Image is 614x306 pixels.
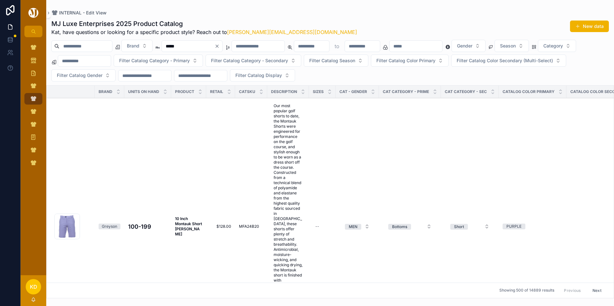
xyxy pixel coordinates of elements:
button: Unselect BOTTOMS [388,223,411,230]
span: Filter Catalog Color Primary [376,57,435,64]
span: Filter Catalog Category - Primary [119,57,190,64]
div: Greyson [102,224,117,229]
h1: MJ Luxe Enterprises 2025 Product Catalog [51,19,357,28]
div: MEN [349,224,357,230]
a: Select Button [339,220,375,233]
div: PURPLE [506,224,522,229]
span: Showing 500 of 14889 results [499,288,554,293]
span: Description [271,89,297,94]
span: Catalog Color Primary [503,89,555,94]
button: Select Button [445,221,495,232]
button: Select Button [304,55,368,67]
span: KD [30,283,37,291]
button: Select Button [206,55,301,67]
span: CAT CATEGORY - SEC [445,89,487,94]
button: Next [588,285,606,295]
a: 10 Inch Montauk Short [PERSON_NAME] [175,216,202,237]
p: to [335,42,339,50]
button: Select Button [538,40,576,52]
button: Select Button [340,221,375,232]
span: SIZES [313,89,324,94]
span: Product [175,89,194,94]
span: INTERNAL - Edit View [59,10,107,16]
button: Unselect SHORT [450,223,468,230]
div: Short [454,224,464,230]
button: Select Button [51,69,116,81]
span: MFA24B20 [239,224,259,229]
button: Select Button [114,55,203,67]
span: CATSKU [239,89,255,94]
a: Greyson [99,224,120,229]
button: Select Button [451,55,566,67]
span: Brand [127,43,139,49]
span: Filter Catalog Category - Secondary [211,57,288,64]
span: Filter Catalog Season [309,57,355,64]
span: Season [500,43,516,49]
button: New data [570,21,609,32]
img: App logo [27,8,39,18]
span: Filter Catalog Display [235,72,282,79]
button: Select Button [371,55,449,67]
span: Brand [99,89,112,94]
strong: 10 Inch Montauk Short [PERSON_NAME] [175,216,203,236]
button: Select Button [230,69,295,81]
span: CAT CATEGORY - PRIME [383,89,429,94]
a: $128.00 [210,224,231,229]
span: Category [543,43,563,49]
a: MFA24B20 [239,224,263,229]
button: Select Button [452,40,486,52]
a: 100-199 [128,222,167,231]
button: Clear [215,44,222,49]
button: Select Button [121,40,153,52]
span: Units On Hand [128,89,159,94]
a: -- [313,221,332,232]
span: Filter Catalog Gender [57,72,102,79]
span: Filter Catalog Color Secondary (Multi-Select) [457,57,553,64]
span: Kat, have questions or looking for a specific product style? Reach out to [51,28,357,36]
a: PURPLE [503,224,563,229]
button: Select Button [495,40,529,52]
span: Retail [210,89,223,94]
div: -- [315,224,319,229]
a: INTERNAL - Edit View [51,10,107,16]
a: [PERSON_NAME][EMAIL_ADDRESS][DOMAIN_NAME] [227,29,357,35]
span: Gender [457,43,472,49]
div: scrollable content [21,37,46,177]
span: CAT - GENDER [339,89,367,94]
div: Bottoms [392,224,407,230]
button: Select Button [383,221,437,232]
